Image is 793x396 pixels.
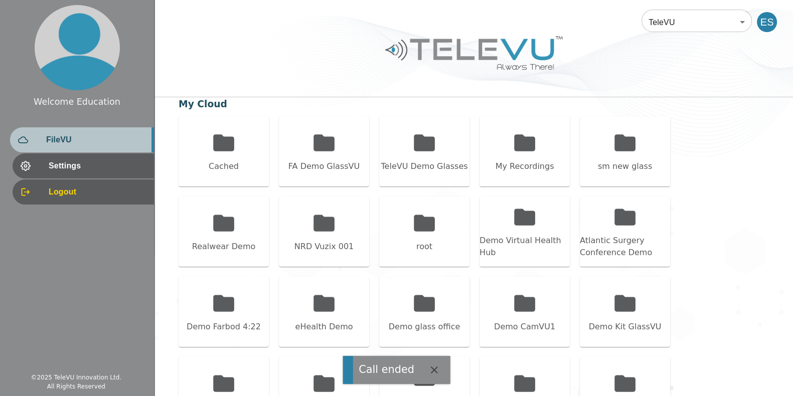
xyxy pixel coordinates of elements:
div: FA Demo GlassVU [288,160,360,172]
div: Welcome Education [34,95,120,108]
div: © 2025 TeleVU Innovation Ltd. [31,373,121,382]
span: FileVU [46,134,146,146]
div: TeleVU [642,8,752,36]
div: Cached [209,160,239,172]
div: sm new glass [598,160,652,172]
div: TeleVU Demo Glasses [381,160,467,172]
div: NRD Vuzix 001 [294,241,354,253]
div: Demo glass office [389,321,460,333]
div: Realwear Demo [192,241,255,253]
div: Settings [13,153,154,178]
div: Demo Kit GlassVU [589,321,662,333]
div: ES [757,12,777,32]
div: Demo CamVU1 [494,321,555,333]
div: root [416,241,432,253]
div: Atlantic Surgery Conference Demo [580,235,670,259]
div: My Cloud [179,97,227,111]
div: eHealth Demo [295,321,353,333]
img: profile.png [35,5,120,90]
div: Logout [13,179,154,205]
div: FileVU [10,127,154,152]
img: Logo [384,32,564,74]
span: Settings [49,160,146,172]
span: Logout [49,186,146,198]
div: Call ended [359,362,414,377]
div: Demo Virtual Health Hub [480,235,570,259]
div: All Rights Reserved [47,382,105,391]
div: My Recordings [496,160,554,172]
div: Demo Farbod 4:22 [187,321,261,333]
